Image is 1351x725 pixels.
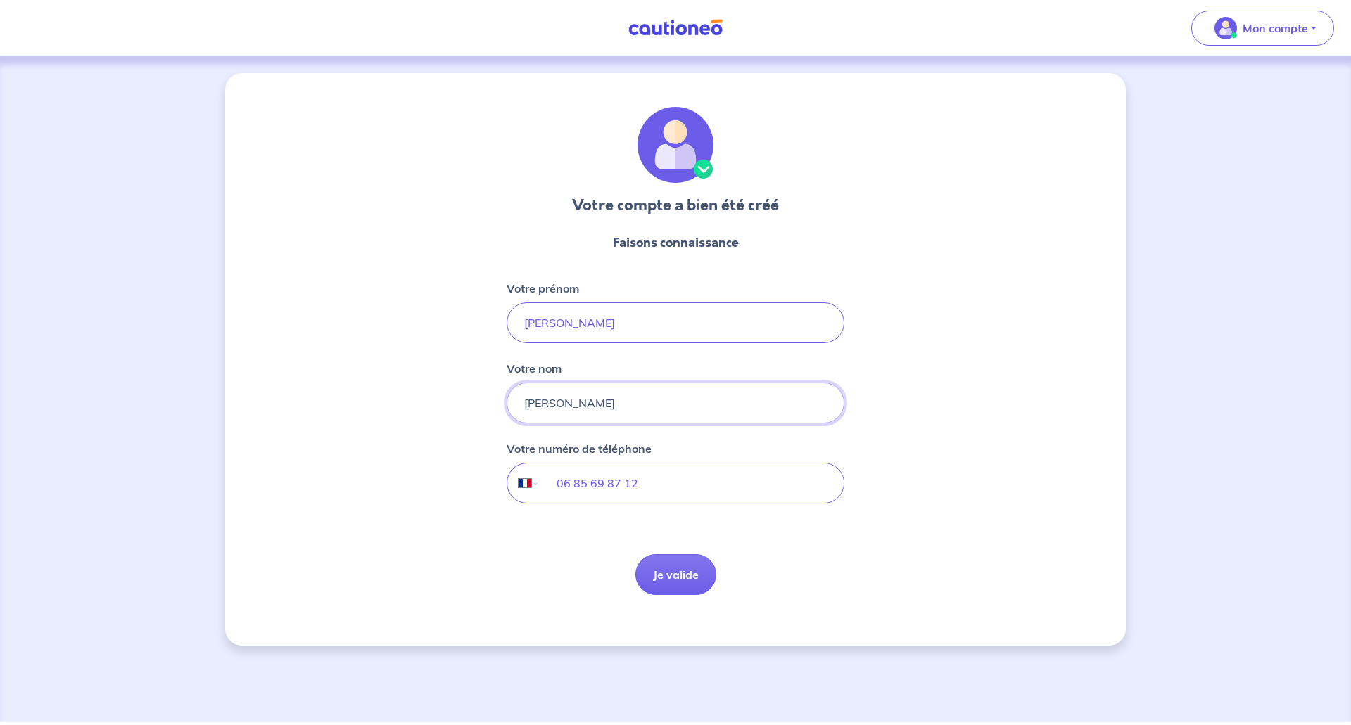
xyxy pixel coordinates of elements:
p: Votre prénom [507,280,579,297]
h3: Votre compte a bien été créé [572,194,779,217]
p: Mon compte [1243,20,1308,37]
button: Je valide [635,554,716,595]
input: John [507,302,844,343]
p: Votre nom [507,360,562,377]
p: Faisons connaissance [613,233,739,252]
img: illu_account_valid_menu.svg [1214,17,1237,39]
img: Cautioneo [623,19,728,37]
button: illu_account_valid_menu.svgMon compte [1191,11,1334,46]
input: Doe [507,383,844,423]
img: illu_account_valid.svg [638,107,713,183]
p: Votre numéro de téléphone [507,440,652,457]
input: 06 34 34 34 34 [540,463,844,503]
